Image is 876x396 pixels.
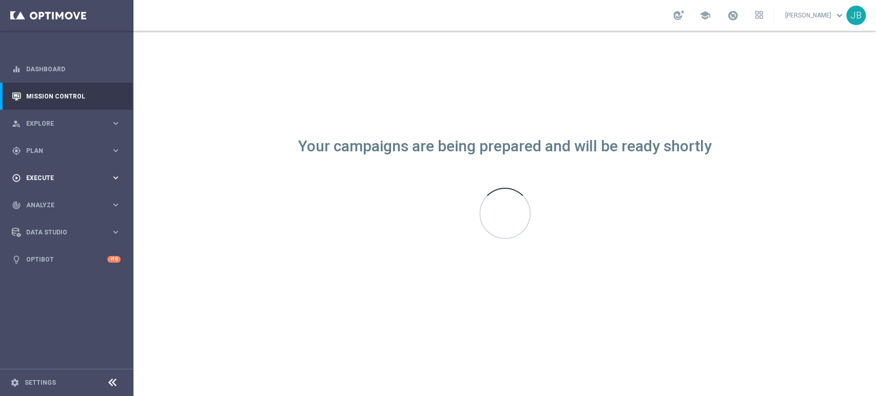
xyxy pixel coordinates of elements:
div: JB [846,6,866,25]
span: Plan [26,148,111,154]
button: gps_fixed Plan keyboard_arrow_right [11,147,121,155]
span: Execute [26,175,111,181]
div: Execute [12,173,111,183]
div: +10 [107,256,121,263]
span: keyboard_arrow_down [834,10,845,21]
i: gps_fixed [12,146,21,155]
a: Settings [25,380,56,386]
div: Plan [12,146,111,155]
div: Explore [12,119,111,128]
button: track_changes Analyze keyboard_arrow_right [11,201,121,209]
div: Mission Control [12,83,121,110]
span: Explore [26,121,111,127]
div: Dashboard [12,55,121,83]
button: Mission Control [11,92,121,101]
a: Mission Control [26,83,121,110]
i: settings [10,378,20,387]
button: play_circle_outline Execute keyboard_arrow_right [11,174,121,182]
div: Your campaigns are being prepared and will be ready shortly [298,142,712,151]
span: school [699,10,711,21]
i: keyboard_arrow_right [111,146,121,155]
a: [PERSON_NAME]keyboard_arrow_down [784,8,846,23]
i: keyboard_arrow_right [111,173,121,183]
i: play_circle_outline [12,173,21,183]
div: Optibot [12,246,121,273]
i: lightbulb [12,255,21,264]
button: equalizer Dashboard [11,65,121,73]
div: Analyze [12,201,111,210]
i: person_search [12,119,21,128]
i: equalizer [12,65,21,74]
a: Dashboard [26,55,121,83]
i: keyboard_arrow_right [111,227,121,237]
button: person_search Explore keyboard_arrow_right [11,120,121,128]
span: Analyze [26,202,111,208]
i: keyboard_arrow_right [111,118,121,128]
i: keyboard_arrow_right [111,200,121,210]
button: Data Studio keyboard_arrow_right [11,228,121,236]
button: lightbulb Optibot +10 [11,255,121,264]
div: Data Studio [12,228,111,237]
i: track_changes [12,201,21,210]
span: Data Studio [26,229,111,235]
a: Optibot [26,246,107,273]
